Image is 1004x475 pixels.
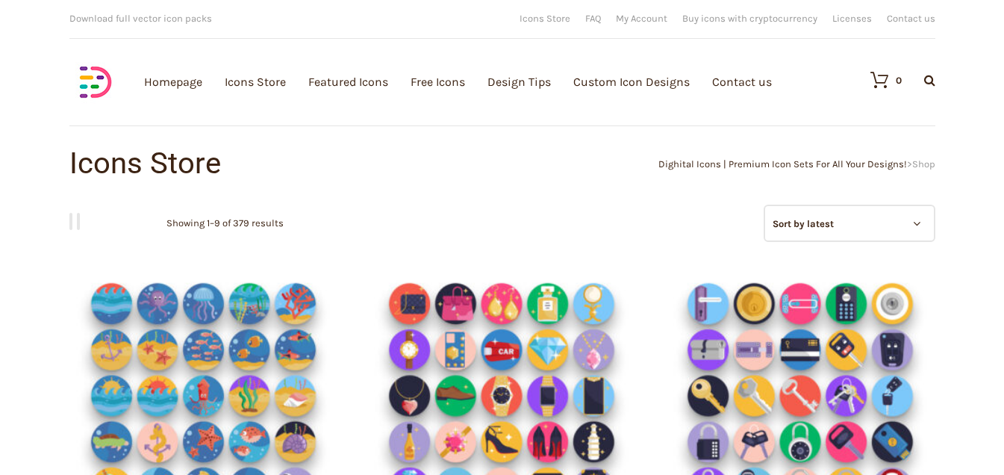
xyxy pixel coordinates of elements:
span: Shop [912,158,935,170]
div: > [502,159,935,169]
a: My Account [616,13,667,23]
a: Dighital Icons | Premium Icon Sets For All Your Designs! [658,158,907,170]
a: FAQ [585,13,601,23]
a: Contact us [887,13,935,23]
p: Showing 1–9 of 379 results [166,205,284,242]
a: Icons Store [520,13,570,23]
span: Download full vector icon packs [69,13,212,24]
a: Buy icons with cryptocurrency [682,13,817,23]
a: Licenses [832,13,872,23]
h1: Icons Store [69,149,502,178]
div: 0 [896,75,902,85]
a: 0 [855,71,902,89]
